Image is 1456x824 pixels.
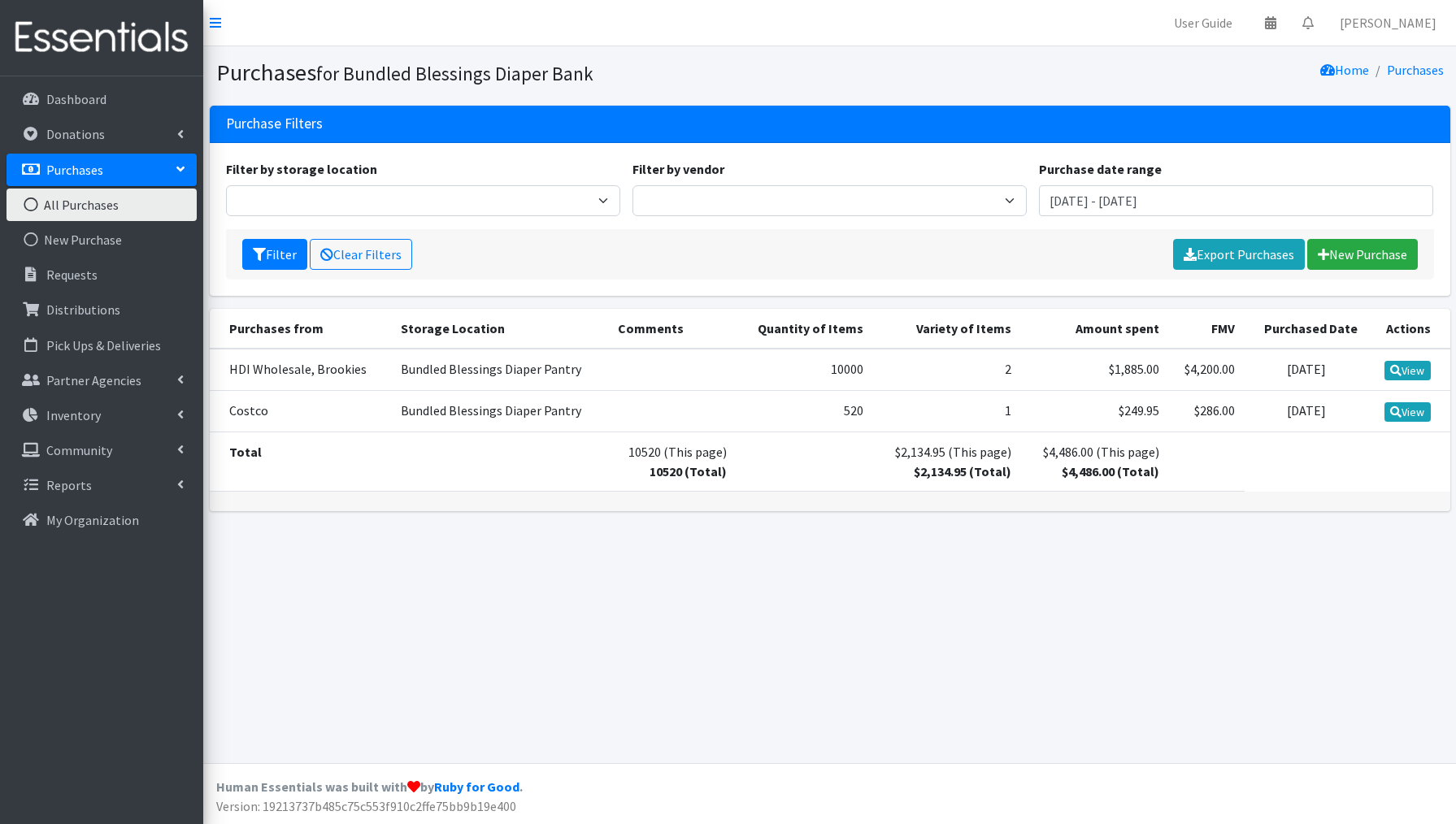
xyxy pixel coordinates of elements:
[391,349,609,391] td: Bundled Blessings Diaper Pantry
[1021,390,1169,432] td: $249.95
[46,267,98,283] p: Requests
[1021,432,1169,491] td: $4,486.00 (This page)
[216,778,523,795] strong: Human Essentials was built with by .
[1245,309,1367,349] th: Purchased Date
[7,469,197,501] a: Reports
[914,463,1011,479] strong: $2,134.95 (Total)
[1062,463,1159,479] strong: $4,486.00 (Total)
[226,159,377,179] label: Filter by storage location
[737,309,873,349] th: Quantity of Items
[216,59,824,87] h1: Purchases
[229,444,262,460] strong: Total
[1169,390,1245,432] td: $286.00
[1384,361,1431,380] a: View
[7,364,197,397] a: Partner Agencies
[242,239,307,270] button: Filter
[226,115,323,132] h3: Purchase Filters
[1161,7,1245,39] a: User Guide
[46,442,112,458] p: Community
[1320,62,1369,78] a: Home
[1169,309,1245,349] th: FMV
[46,407,101,423] p: Inventory
[316,62,593,85] small: for Bundled Blessings Diaper Bank
[310,239,412,270] a: Clear Filters
[1039,185,1433,216] input: January 1, 2011 - December 31, 2011
[873,432,1021,491] td: $2,134.95 (This page)
[391,390,609,432] td: Bundled Blessings Diaper Pantry
[46,372,141,388] p: Partner Agencies
[46,337,161,353] p: Pick Ups & Deliveries
[7,154,197,186] a: Purchases
[210,349,391,391] td: HDI Wholesale, Brookies
[1327,7,1449,39] a: [PERSON_NAME]
[46,91,106,107] p: Dashboard
[1367,309,1449,349] th: Actions
[210,309,391,349] th: Purchases from
[1245,349,1367,391] td: [DATE]
[434,778,519,795] a: Ruby for Good
[46,512,139,528] p: My Organization
[873,390,1021,432] td: 1
[873,309,1021,349] th: Variety of Items
[216,798,516,814] span: Version: 19213737b485c75c553f910c2ffe75bb9b19e400
[46,477,92,493] p: Reports
[1307,239,1418,270] a: New Purchase
[7,258,197,291] a: Requests
[1169,349,1245,391] td: $4,200.00
[7,293,197,326] a: Distributions
[1039,159,1162,179] label: Purchase date range
[7,504,197,536] a: My Organization
[46,301,120,318] p: Distributions
[7,329,197,362] a: Pick Ups & Deliveries
[7,434,197,466] a: Community
[608,309,737,349] th: Comments
[1021,309,1169,349] th: Amount spent
[7,223,197,256] a: New Purchase
[7,399,197,432] a: Inventory
[1173,239,1305,270] a: Export Purchases
[46,126,105,142] p: Donations
[1021,349,1169,391] td: $1,885.00
[650,463,727,479] strong: 10520 (Total)
[7,189,197,221] a: All Purchases
[608,432,737,491] td: 10520 (This page)
[46,162,103,178] p: Purchases
[7,118,197,150] a: Donations
[7,11,197,65] img: HumanEssentials
[1384,402,1431,422] a: View
[1245,390,1367,432] td: [DATE]
[873,349,1021,391] td: 2
[737,390,873,432] td: 520
[391,309,609,349] th: Storage Location
[632,159,724,179] label: Filter by vendor
[7,83,197,115] a: Dashboard
[210,390,391,432] td: Costco
[1387,62,1444,78] a: Purchases
[737,349,873,391] td: 10000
